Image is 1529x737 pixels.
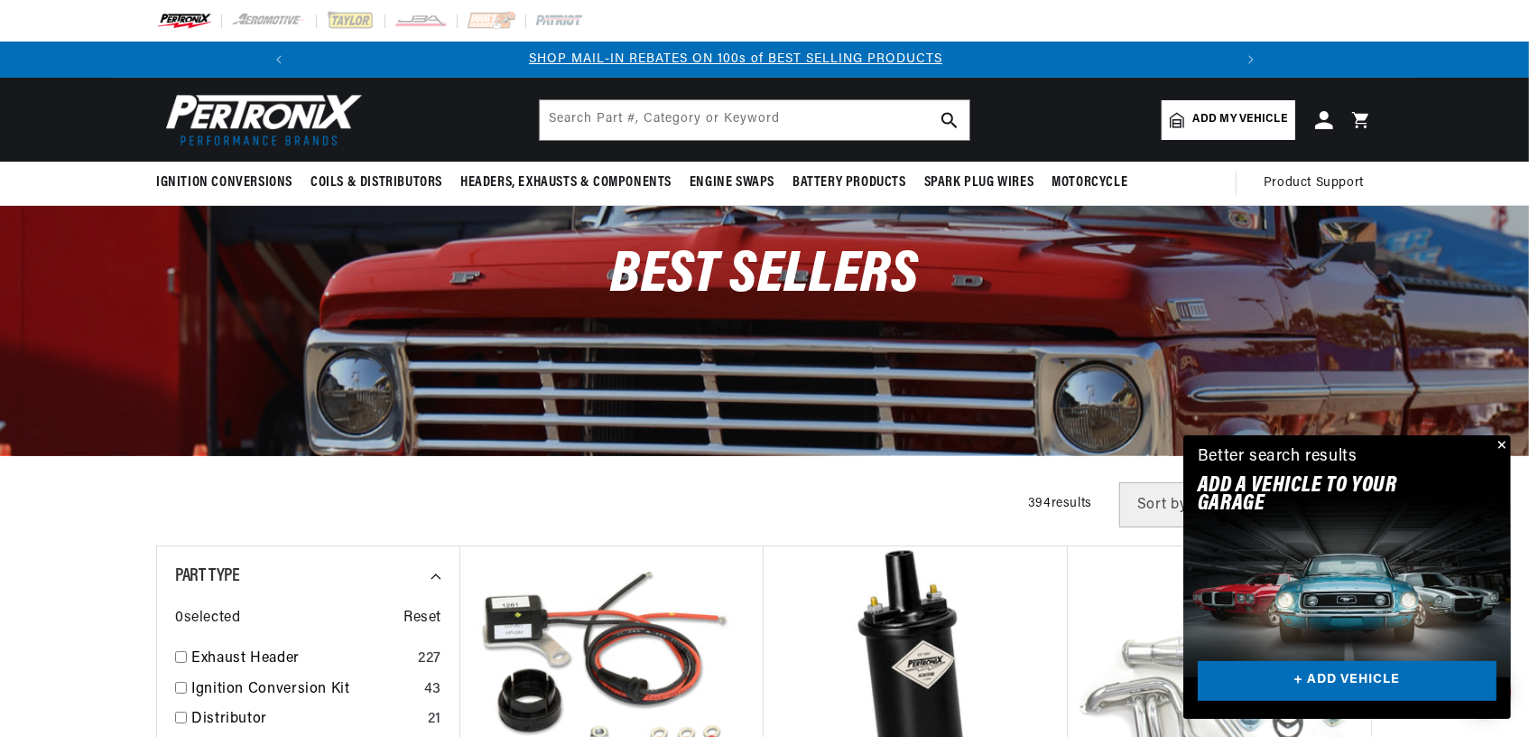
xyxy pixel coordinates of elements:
div: Better search results [1198,444,1358,471]
div: Announcement [268,50,1204,70]
button: Close [1489,435,1511,457]
h2: Add A VEHICLE to your garage [1198,477,1451,514]
div: 21 [428,708,441,732]
summary: Coils & Distributors [301,162,451,204]
div: 227 [418,648,441,671]
span: Add my vehicle [1193,111,1287,128]
a: SHOP MAIL-IN REBATES ON 100s of BEST SELLING PRODUCTS [529,52,942,66]
a: Distributor [191,708,421,732]
span: Battery Products [792,173,906,192]
button: Translation missing: en.sections.announcements.previous_announcement [261,42,297,78]
button: Translation missing: en.sections.announcements.next_announcement [1233,42,1269,78]
a: Ignition Conversion Kit [191,678,417,702]
div: 43 [424,678,441,702]
span: 0 selected [175,607,240,630]
span: 394 results [1028,497,1092,510]
summary: Spark Plug Wires [915,162,1043,204]
a: Exhaust Header [191,648,411,671]
summary: Ignition Conversions [156,162,301,204]
span: Coils & Distributors [310,173,442,192]
select: Sort by [1119,482,1355,527]
slideshow-component: Translation missing: en.sections.announcements.announcement_bar [111,42,1418,78]
span: Product Support [1264,173,1364,193]
span: Reset [403,607,441,630]
button: search button [930,100,969,140]
summary: Product Support [1264,162,1373,205]
a: + ADD VEHICLE [1198,661,1497,702]
span: Sort by [1137,498,1187,512]
input: Search Part #, Category or Keyword [540,100,969,140]
summary: Engine Swaps [681,162,783,204]
summary: Headers, Exhausts & Components [451,162,681,204]
summary: Motorcycle [1042,162,1136,204]
span: Part Type [175,567,239,585]
span: Engine Swaps [690,173,774,192]
a: Add my vehicle [1162,100,1295,140]
span: Ignition Conversions [156,173,292,192]
span: Spark Plug Wires [924,173,1034,192]
div: 2 of 3 [268,50,1204,70]
img: Pertronix [156,89,364,151]
span: Best Sellers [610,247,918,305]
summary: Battery Products [783,162,915,204]
span: Motorcycle [1052,173,1127,192]
span: Headers, Exhausts & Components [460,173,672,192]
